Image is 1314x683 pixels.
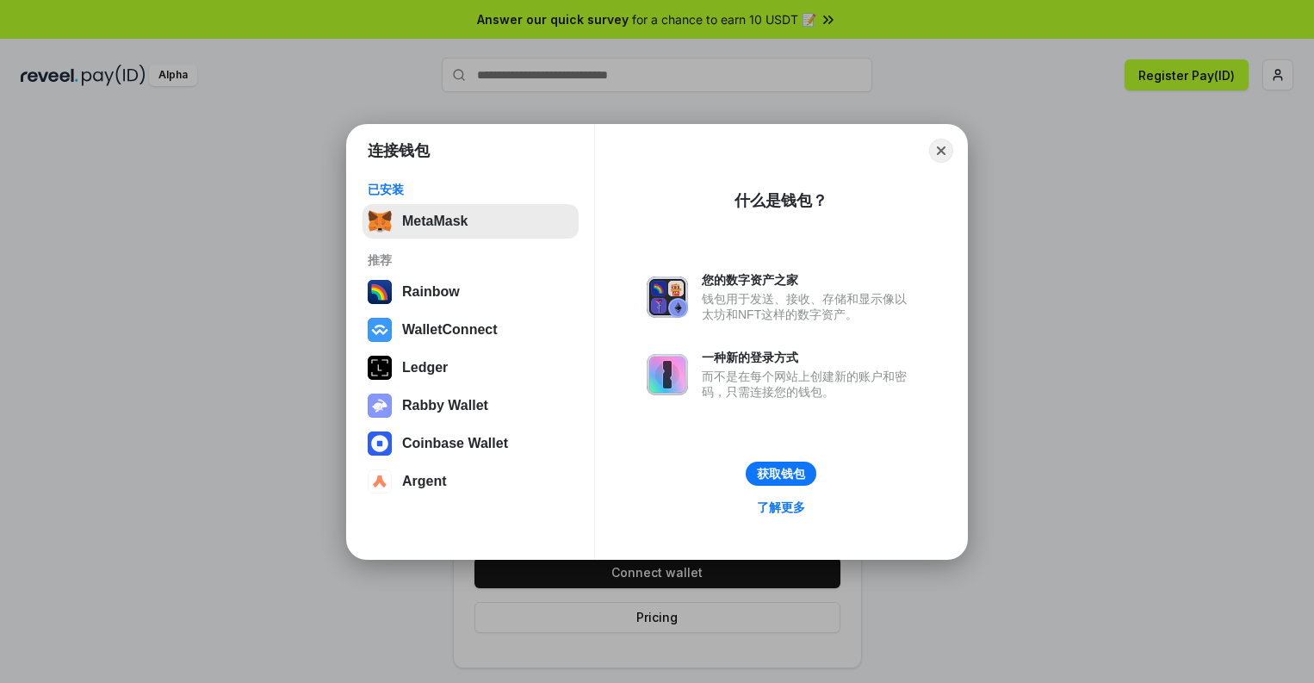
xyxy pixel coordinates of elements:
button: 获取钱包 [746,462,816,486]
div: 您的数字资产之家 [702,272,915,288]
img: svg+xml,%3Csvg%20width%3D%22120%22%20height%3D%22120%22%20viewBox%3D%220%200%20120%20120%22%20fil... [368,280,392,304]
img: svg+xml,%3Csvg%20fill%3D%22none%22%20height%3D%2233%22%20viewBox%3D%220%200%2035%2033%22%20width%... [368,209,392,233]
div: 什么是钱包？ [734,190,827,211]
div: Rabby Wallet [402,398,488,413]
img: svg+xml,%3Csvg%20width%3D%2228%22%20height%3D%2228%22%20viewBox%3D%220%200%2028%2028%22%20fill%3D... [368,318,392,342]
img: svg+xml,%3Csvg%20xmlns%3D%22http%3A%2F%2Fwww.w3.org%2F2000%2Fsvg%22%20width%3D%2228%22%20height%3... [368,356,392,380]
img: svg+xml,%3Csvg%20xmlns%3D%22http%3A%2F%2Fwww.w3.org%2F2000%2Fsvg%22%20fill%3D%22none%22%20viewBox... [368,394,392,418]
button: MetaMask [363,204,579,239]
div: 钱包用于发送、接收、存储和显示像以太坊和NFT这样的数字资产。 [702,291,915,322]
div: 而不是在每个网站上创建新的账户和密码，只需连接您的钱包。 [702,369,915,400]
button: Coinbase Wallet [363,426,579,461]
button: WalletConnect [363,313,579,347]
div: 一种新的登录方式 [702,350,915,365]
button: Ledger [363,351,579,385]
div: Coinbase Wallet [402,436,508,451]
button: Argent [363,464,579,499]
img: svg+xml,%3Csvg%20xmlns%3D%22http%3A%2F%2Fwww.w3.org%2F2000%2Fsvg%22%20fill%3D%22none%22%20viewBox... [647,276,688,318]
div: 推荐 [368,252,573,268]
div: WalletConnect [402,322,498,338]
div: 了解更多 [757,500,805,515]
img: svg+xml,%3Csvg%20width%3D%2228%22%20height%3D%2228%22%20viewBox%3D%220%200%2028%2028%22%20fill%3D... [368,469,392,494]
button: Close [929,139,953,163]
img: svg+xml,%3Csvg%20width%3D%2228%22%20height%3D%2228%22%20viewBox%3D%220%200%2028%2028%22%20fill%3D... [368,432,392,456]
a: 了解更多 [747,496,815,518]
button: Rabby Wallet [363,388,579,423]
div: 获取钱包 [757,466,805,481]
h1: 连接钱包 [368,140,430,161]
div: Ledger [402,360,448,376]
div: Rainbow [402,284,460,300]
div: 已安装 [368,182,573,197]
img: svg+xml,%3Csvg%20xmlns%3D%22http%3A%2F%2Fwww.w3.org%2F2000%2Fsvg%22%20fill%3D%22none%22%20viewBox... [647,354,688,395]
button: Rainbow [363,275,579,309]
div: MetaMask [402,214,468,229]
div: Argent [402,474,447,489]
